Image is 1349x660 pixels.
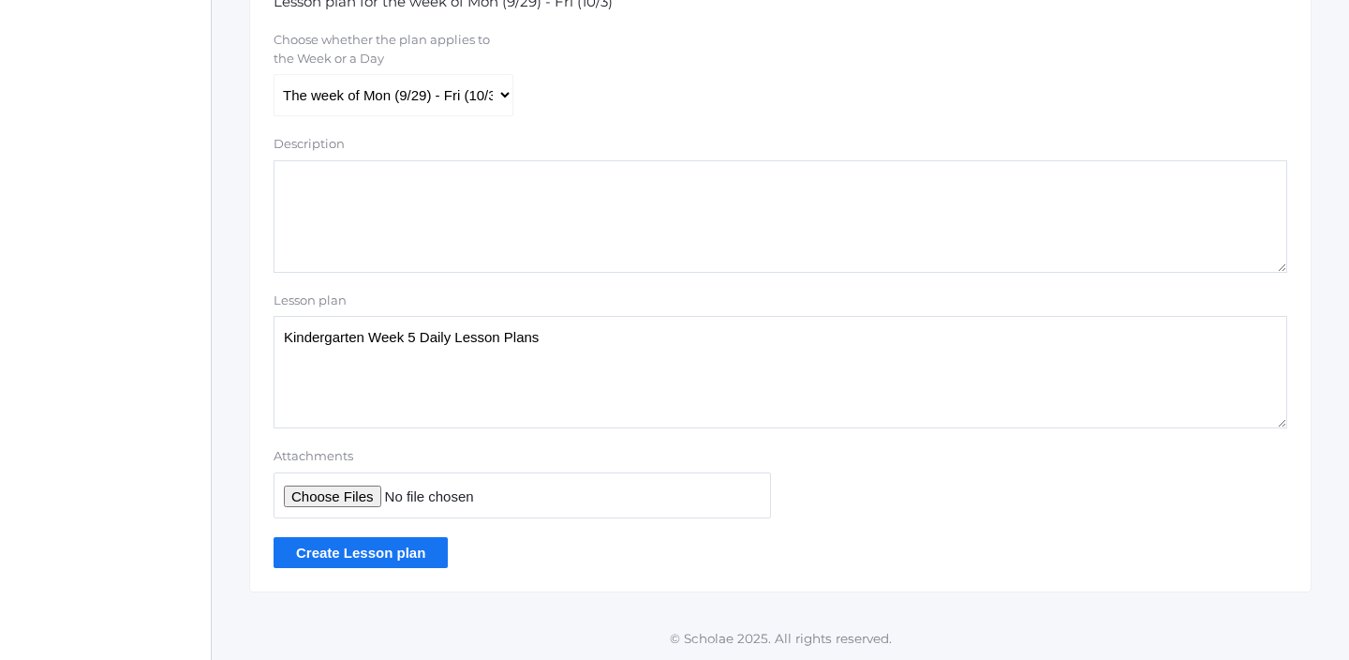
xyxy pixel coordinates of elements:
label: Description [274,135,345,154]
label: Lesson plan [274,292,347,310]
label: Attachments [274,447,771,466]
input: Create Lesson plan [274,537,448,568]
p: © Scholae 2025. All rights reserved. [212,629,1349,648]
label: Choose whether the plan applies to the Week or a Day [274,31,511,67]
